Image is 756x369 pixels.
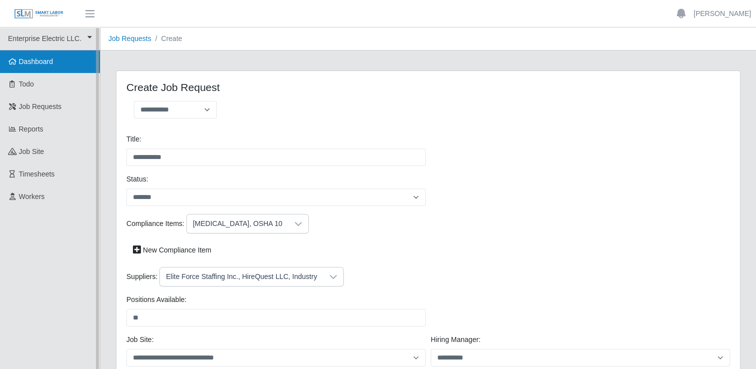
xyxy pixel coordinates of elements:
[694,8,751,19] a: [PERSON_NAME]
[126,218,184,229] label: Compliance Items:
[19,192,45,200] span: Workers
[151,33,182,44] li: Create
[8,8,594,19] body: Rich Text Area. Press ALT-0 for help.
[19,57,53,65] span: Dashboard
[126,134,141,144] label: Title:
[19,80,34,88] span: Todo
[160,267,323,286] div: Elite Force Staffing Inc., HireQuest LLC, Industry
[19,125,43,133] span: Reports
[126,334,153,345] label: job site:
[431,334,481,345] label: Hiring Manager:
[126,174,148,184] label: Status:
[187,214,288,233] div: [MEDICAL_DATA], OSHA 10
[126,294,186,305] label: Positions Available:
[126,81,421,93] h4: Create Job Request
[19,147,44,155] span: job site
[8,8,594,41] body: Rich Text Area. Press ALT-0 for help.
[126,241,218,259] a: New Compliance Item
[19,102,62,110] span: Job Requests
[108,34,151,42] a: Job Requests
[19,170,55,178] span: Timesheets
[126,271,157,282] label: Suppliers:
[14,8,64,19] img: SLM Logo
